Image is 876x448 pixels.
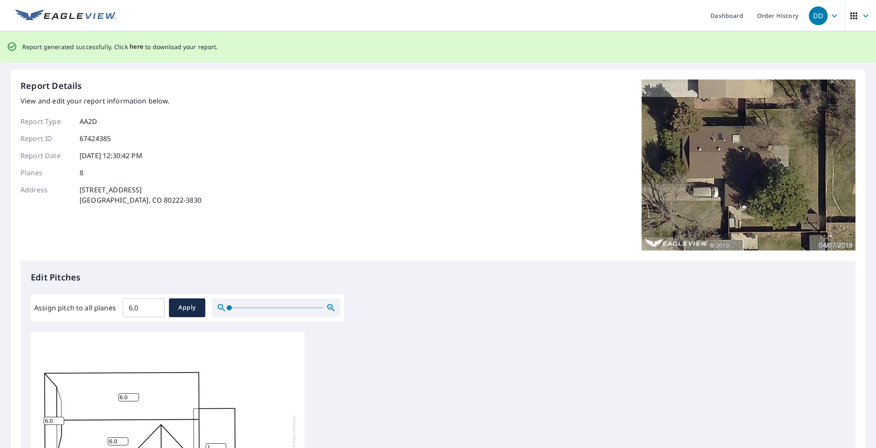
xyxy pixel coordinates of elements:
[34,303,116,313] label: Assign pitch to all planes
[15,9,116,22] img: EV Logo
[21,80,82,92] p: Report Details
[80,116,98,127] p: AA2D
[123,296,165,320] input: 00.0
[22,41,218,52] p: Report generated successfully. Click to download your report.
[176,302,198,313] span: Apply
[21,185,72,205] p: Address
[21,116,72,127] p: Report Type
[21,133,72,144] p: Report ID
[130,41,144,52] button: here
[642,80,855,251] img: Top image
[809,6,828,25] div: DD
[80,185,201,205] p: [STREET_ADDRESS] [GEOGRAPHIC_DATA], CO 80222-3830
[80,150,142,161] p: [DATE] 12:30:42 PM
[31,271,845,284] p: Edit Pitches
[21,168,72,178] p: Planes
[169,298,205,317] button: Apply
[80,168,83,178] p: 8
[21,150,72,161] p: Report Date
[80,133,111,144] p: 67424385
[21,96,201,106] p: View and edit your report information below.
